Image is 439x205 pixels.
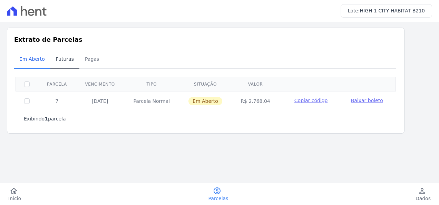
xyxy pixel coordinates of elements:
p: Exibindo parcela [24,115,66,122]
td: Parcela Normal [124,91,179,111]
a: Pagas [79,51,105,69]
span: HIGH 1 CITY HABITAT B210 [360,8,425,13]
i: paid [213,187,221,195]
td: [DATE] [76,91,124,111]
th: Valor [232,77,280,91]
a: Futuras [50,51,79,69]
span: Futuras [52,52,78,66]
th: Situação [179,77,232,91]
span: Em Aberto [15,52,49,66]
a: Em Aberto [14,51,50,69]
h3: Lote: [348,7,425,14]
span: Início [8,195,21,202]
th: Vencimento [76,77,124,91]
a: personDados [407,187,439,202]
span: Dados [416,195,431,202]
td: R$ 2.768,04 [232,91,280,111]
span: Pagas [81,52,103,66]
span: Copiar código [294,98,328,103]
span: Parcelas [208,195,228,202]
h3: Extrato de Parcelas [14,35,397,44]
i: home [10,187,18,195]
a: paidParcelas [200,187,237,202]
i: person [418,187,426,195]
b: 1 [45,116,48,121]
td: 7 [38,91,76,111]
button: Copiar código [287,97,334,104]
th: Parcela [38,77,76,91]
span: Baixar boleto [351,98,383,103]
span: Em Aberto [188,97,222,105]
a: Baixar boleto [351,97,383,104]
th: Tipo [124,77,179,91]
